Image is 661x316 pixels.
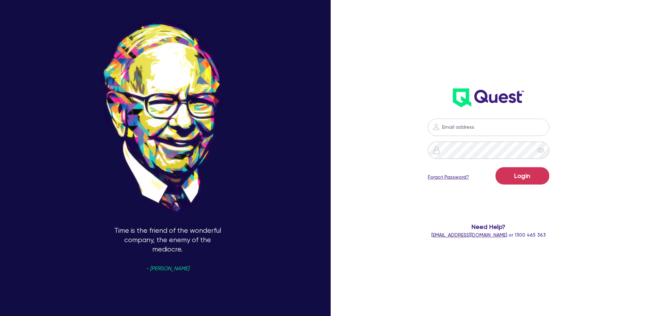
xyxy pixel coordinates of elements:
span: - [PERSON_NAME] [146,266,189,271]
span: or 1300 465 363 [431,232,546,238]
img: icon-password [432,146,441,154]
span: eye [537,147,544,154]
button: Login [495,167,549,185]
a: [EMAIL_ADDRESS][DOMAIN_NAME] [431,232,507,238]
a: Forgot Password? [428,173,469,181]
span: Need Help? [400,222,577,231]
img: wH2k97JdezQIQAAAABJRU5ErkJggg== [453,88,524,107]
img: icon-password [432,123,440,131]
input: Email address [428,119,549,136]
